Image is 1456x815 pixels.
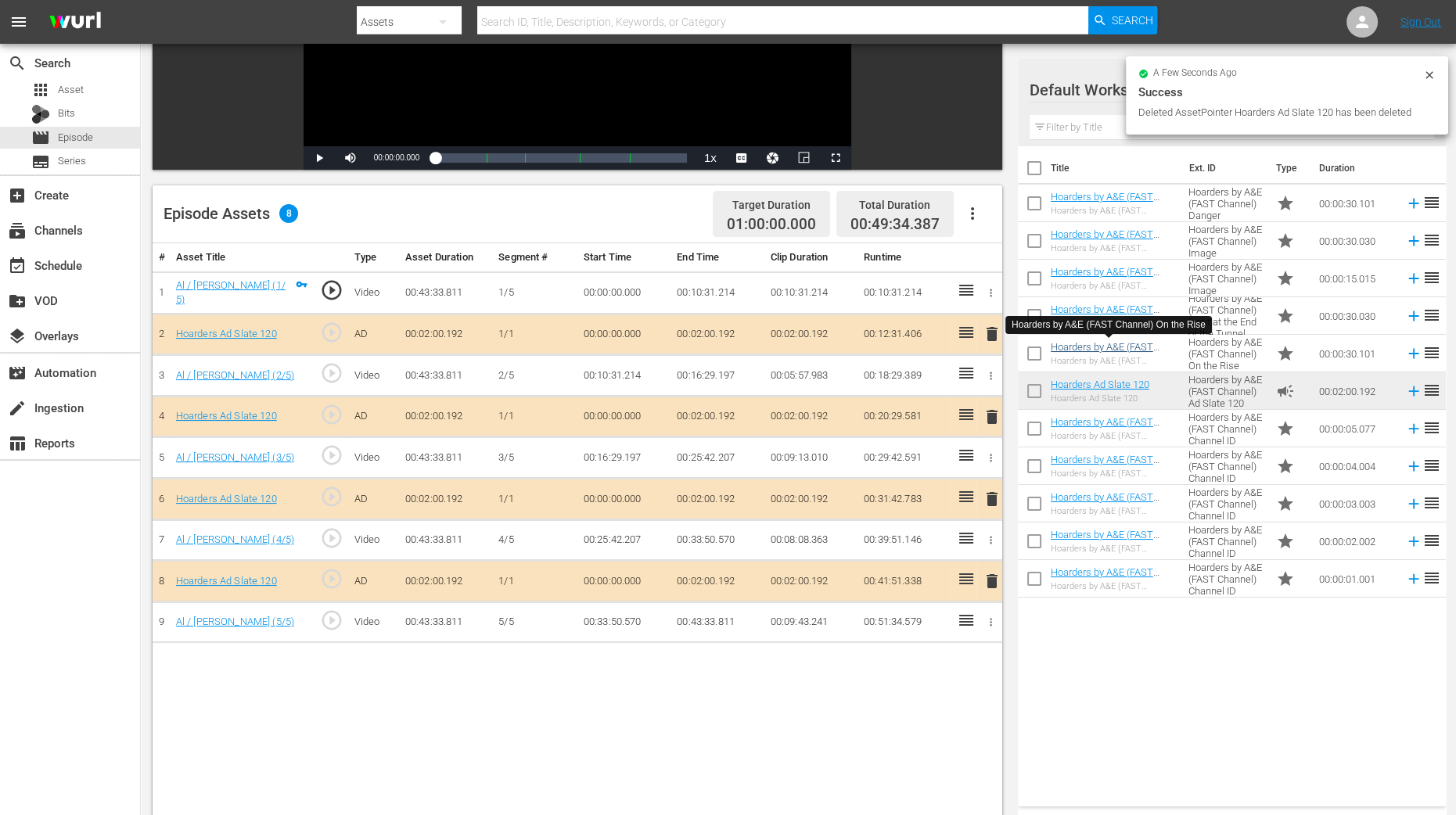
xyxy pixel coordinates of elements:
div: Hoarders by A&E (FAST Channel) Channel ID [1051,506,1177,516]
td: 5/5 [492,601,577,643]
svg: Add to Episode [1405,495,1422,512]
td: 1/1 [492,314,577,355]
th: End Time [670,243,764,272]
td: Hoarders by A&E (FAST Channel) Channel ID [1182,410,1269,447]
span: play_circle_outline [320,443,343,467]
td: 5 [153,437,170,479]
div: Hoarders by A&E (FAST Channel) On the Rise [1012,318,1206,332]
th: # [153,243,170,272]
a: Hoarders by A&E (FAST Channel) Channel ID [1051,454,1159,477]
svg: Add to Episode [1405,458,1422,475]
a: Hoarders by A&E (FAST Channel) Light at the End of the Tunnel [1051,303,1171,339]
span: play_circle_outline [320,526,343,550]
span: Promo [1276,344,1295,363]
td: Hoarders by A&E (FAST Channel) Image [1182,260,1269,297]
th: Segment # [492,243,577,272]
span: play_circle_outline [320,321,343,344]
td: 00:33:50.570 [670,519,764,561]
span: Promo [1276,494,1295,513]
img: ans4CAIJ8jUAAAAAAAAAAAAAAAAAAAAAAAAgQb4GAAAAAAAAAAAAAAAAAAAAAAAAJMjXAAAAAAAAAAAAAAAAAAAAAAAAgAT5G... [38,4,113,41]
td: 00:33:50.570 [577,601,670,643]
span: Promo [1276,269,1295,288]
td: Video [348,355,399,397]
th: Title [1051,146,1180,190]
span: reorder [1422,418,1441,437]
td: 00:16:29.197 [670,355,764,397]
span: reorder [1422,268,1441,287]
span: reorder [1422,494,1441,512]
td: 2 [153,314,170,355]
span: Promo [1276,457,1295,476]
div: Hoarders by A&E (FAST Channel) On the Rise [1051,356,1177,366]
span: 8 [279,204,298,223]
td: 00:02:00.192 [764,561,857,602]
a: Al / [PERSON_NAME] (2/5) [176,369,294,381]
td: AD [348,561,399,602]
span: Overlays [8,327,27,346]
a: Hoarders Ad Slate 120 [176,575,277,587]
td: Video [348,437,399,479]
div: Hoarders by A&E (FAST Channel) Danger [1051,206,1177,216]
svg: Add to Episode [1405,382,1422,400]
button: Search [1088,6,1157,34]
td: 00:10:31.214 [857,271,951,314]
span: play_circle_outline [320,567,343,591]
div: Default Workspace [1030,68,1418,112]
td: Hoarders by A&E (FAST Channel) Channel ID [1182,560,1269,598]
td: 00:16:29.197 [577,437,670,479]
span: delete [983,572,1001,591]
div: Total Duration [850,194,940,216]
td: 00:00:01.001 [1313,560,1399,598]
a: Hoarders Ad Slate 120 [176,410,277,422]
td: 00:02:00.192 [399,396,492,437]
td: 00:02:00.192 [399,561,492,602]
td: 00:02:00.192 [670,314,764,355]
th: Asset Duration [399,243,492,272]
td: AD [348,396,399,437]
td: 00:02:00.192 [670,561,764,602]
td: 00:02:00.192 [670,479,764,520]
td: 6 [153,479,170,520]
div: Bits [31,105,50,124]
a: Hoarders by A&E (FAST Channel) Channel ID [1051,566,1159,590]
span: 00:49:34.387 [850,215,940,233]
td: 1 [153,271,170,314]
td: Video [348,601,399,643]
td: 00:00:02.002 [1313,522,1399,560]
span: Search [1112,6,1153,34]
td: 00:05:57.983 [764,355,857,397]
span: Automation [8,364,27,382]
td: 00:20:29.581 [857,396,951,437]
span: Promo [1276,307,1295,325]
td: 4 [153,396,170,437]
td: 00:02:00.192 [670,396,764,437]
span: Asset [58,82,84,98]
a: Hoarders Ad Slate 120 [176,493,277,504]
td: 00:41:51.338 [857,561,951,602]
span: VOD [8,292,27,311]
a: Hoarders by A&E (FAST Channel) Image [1051,228,1159,252]
td: 3 [153,355,170,397]
span: reorder [1422,381,1441,400]
div: Hoarders by A&E (FAST Channel) Image [1051,281,1177,291]
td: 1/5 [492,271,577,314]
td: 00:00:30.101 [1313,185,1399,222]
span: reorder [1422,193,1441,212]
td: Hoarders by A&E (FAST Channel) On the Rise [1182,335,1269,372]
th: Type [1267,146,1310,190]
td: 2/5 [492,355,577,397]
td: 00:02:00.192 [1313,372,1399,410]
span: Promo [1276,419,1295,438]
span: Search [8,54,27,73]
td: 00:43:33.811 [399,519,492,561]
th: Runtime [857,243,951,272]
svg: Add to Episode [1405,533,1422,550]
svg: Add to Episode [1405,307,1422,325]
td: 00:00:00.000 [577,396,670,437]
span: Promo [1276,532,1295,551]
a: Al / [PERSON_NAME] (4/5) [176,533,294,545]
span: reorder [1422,569,1441,587]
button: Playback Rate [695,146,726,170]
td: Video [348,271,399,314]
td: Video [348,519,399,561]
